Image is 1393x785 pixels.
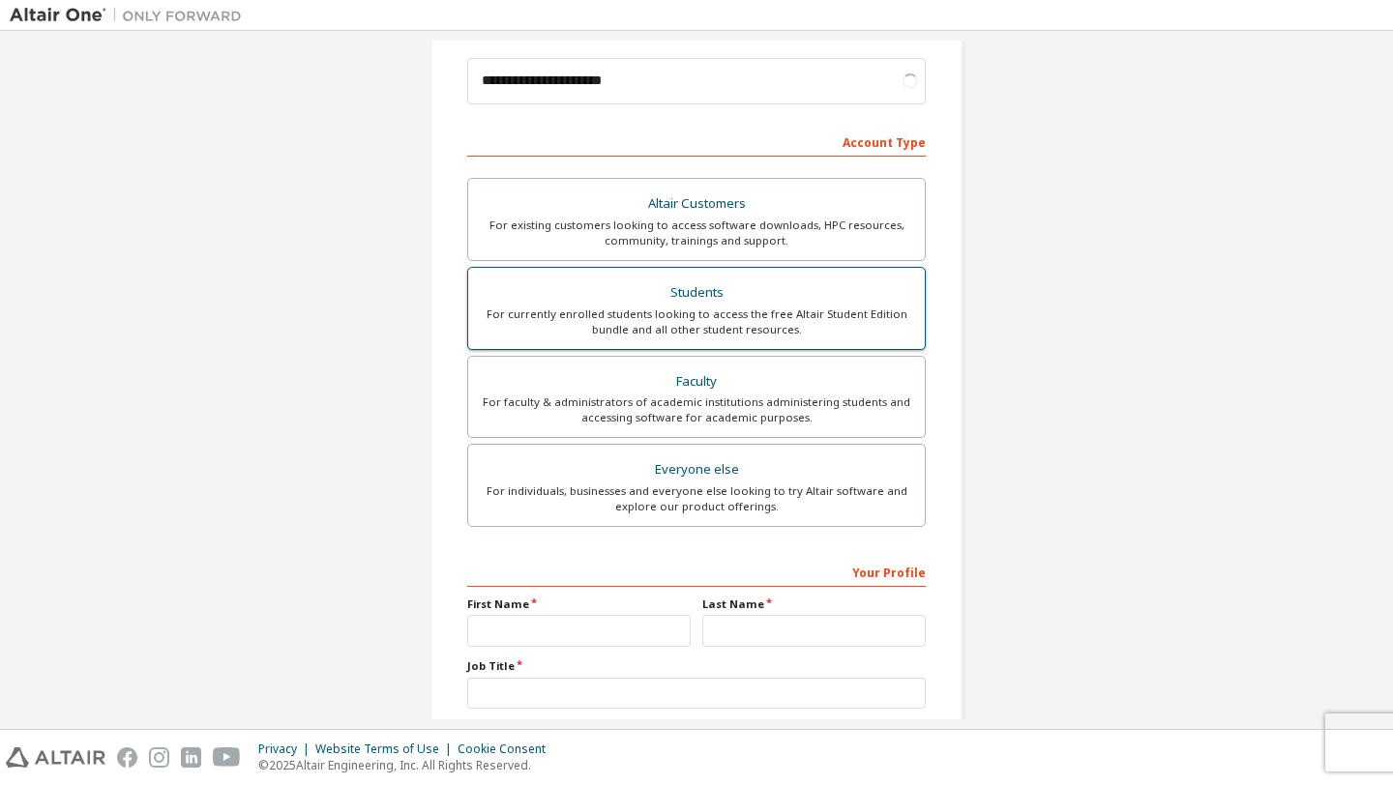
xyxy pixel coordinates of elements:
[181,747,201,768] img: linkedin.svg
[480,456,913,483] div: Everyone else
[467,658,926,674] label: Job Title
[149,747,169,768] img: instagram.svg
[480,483,913,514] div: For individuals, businesses and everyone else looking to try Altair software and explore our prod...
[480,306,913,337] div: For currently enrolled students looking to access the free Altair Student Edition bundle and all ...
[480,368,913,395] div: Faculty
[458,741,557,757] div: Cookie Consent
[258,757,557,773] p: © 2025 Altair Engineering, Inc. All Rights Reserved.
[467,126,926,157] div: Account Type
[467,596,691,612] label: First Name
[315,741,458,757] div: Website Terms of Use
[480,394,913,425] div: For faculty & administrators of academic institutions administering students and accessing softwa...
[10,6,252,25] img: Altair One
[467,556,926,587] div: Your Profile
[480,190,913,218] div: Altair Customers
[117,747,137,768] img: facebook.svg
[480,279,913,306] div: Students
[702,596,926,612] label: Last Name
[258,741,315,757] div: Privacy
[213,747,241,768] img: youtube.svg
[6,747,105,768] img: altair_logo.svg
[480,218,913,248] div: For existing customers looking to access software downloads, HPC resources, community, trainings ...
